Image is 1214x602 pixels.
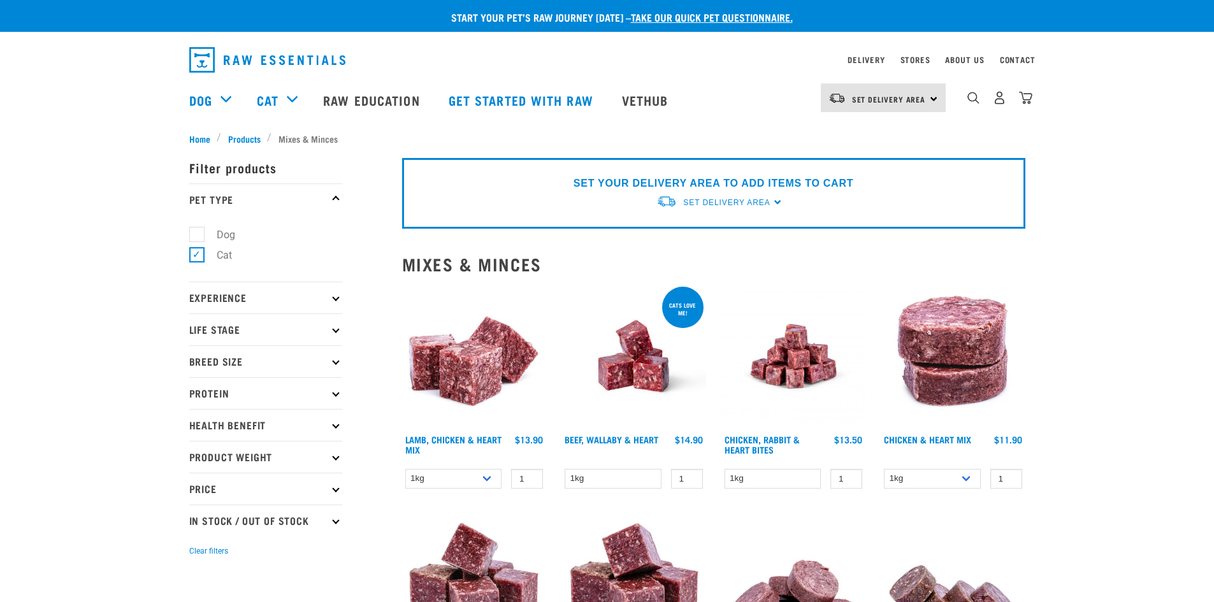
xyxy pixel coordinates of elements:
[189,132,217,145] a: Home
[189,545,228,557] button: Clear filters
[574,176,853,191] p: SET YOUR DELIVERY AREA TO ADD ITEMS TO CART
[402,254,1025,274] h2: Mixes & Minces
[405,437,502,452] a: Lamb, Chicken & Heart Mix
[993,91,1006,104] img: user.png
[189,132,210,145] span: Home
[945,57,984,62] a: About Us
[189,377,342,409] p: Protein
[1000,57,1036,62] a: Contact
[994,434,1022,445] div: $11.90
[834,434,862,445] div: $13.50
[609,75,684,125] a: Vethub
[221,132,267,145] a: Products
[881,284,1025,429] img: Chicken and Heart Medallions
[189,90,212,110] a: Dog
[189,505,342,536] p: In Stock / Out Of Stock
[189,441,342,473] p: Product Weight
[631,14,793,20] a: take our quick pet questionnaire.
[402,284,547,429] img: 1124 Lamb Chicken Heart Mix 01
[310,75,435,125] a: Raw Education
[561,284,706,429] img: Raw Essentials 2024 July2572 Beef Wallaby Heart
[515,434,543,445] div: $13.90
[683,198,770,207] span: Set Delivery Area
[189,132,1025,145] nav: breadcrumbs
[565,437,658,441] a: Beef, Wallaby & Heart
[189,313,342,345] p: Life Stage
[189,409,342,441] p: Health Benefit
[179,42,1036,78] nav: dropdown navigation
[189,183,342,215] p: Pet Type
[662,296,704,322] div: Cats love me!
[848,57,885,62] a: Delivery
[228,132,261,145] span: Products
[990,469,1022,489] input: 1
[189,473,342,505] p: Price
[725,437,800,452] a: Chicken, Rabbit & Heart Bites
[257,90,278,110] a: Cat
[852,97,926,101] span: Set Delivery Area
[656,195,677,208] img: van-moving.png
[884,437,971,441] a: Chicken & Heart Mix
[675,434,703,445] div: $14.90
[196,247,237,263] label: Cat
[1019,91,1032,104] img: home-icon@2x.png
[828,92,846,104] img: van-moving.png
[830,469,862,489] input: 1
[671,469,703,489] input: 1
[189,152,342,183] p: Filter products
[436,75,609,125] a: Get started with Raw
[721,284,866,429] img: Chicken Rabbit Heart 1609
[189,345,342,377] p: Breed Size
[900,57,930,62] a: Stores
[967,92,979,104] img: home-icon-1@2x.png
[196,227,240,243] label: Dog
[189,282,342,313] p: Experience
[189,47,345,73] img: Raw Essentials Logo
[511,469,543,489] input: 1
